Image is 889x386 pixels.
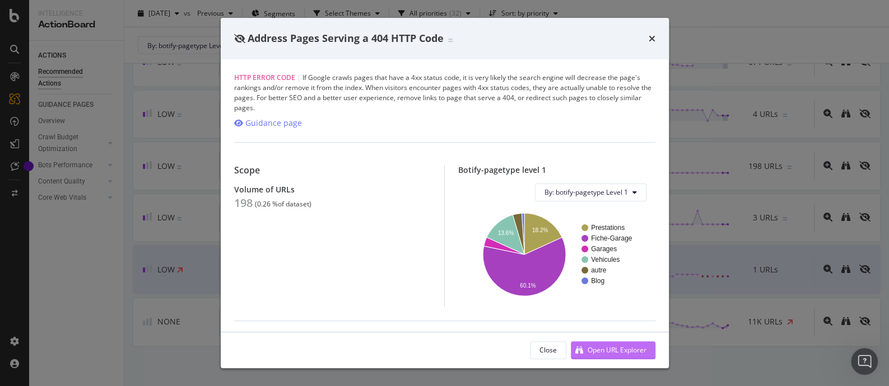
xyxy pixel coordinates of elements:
[234,117,302,129] a: Guidance page
[234,185,431,194] div: Volume of URLs
[591,256,620,263] text: Vehicules
[532,227,548,233] text: 18.2%
[234,34,245,43] div: eye-slash
[588,345,646,355] div: Open URL Explorer
[591,224,625,232] text: Prestations
[234,165,431,176] div: Scope
[591,245,617,253] text: Garages
[255,200,311,208] div: ( 0.26 % of dataset )
[498,230,514,236] text: 13.6%
[649,31,655,46] div: times
[248,31,444,45] span: Address Pages Serving a 404 HTTP Code
[591,277,604,285] text: Blog
[234,73,655,113] div: If Google crawls pages that have a 4xx status code, it is very likely the search engine will decr...
[571,341,655,359] button: Open URL Explorer
[591,234,632,242] text: Fiche-Garage
[520,283,536,289] text: 60.1%
[535,183,646,201] button: By: botify-pagetype Level 1
[851,348,878,375] iframe: Intercom live chat
[539,345,557,355] div: Close
[234,196,253,210] div: 198
[544,187,628,197] span: By: botify-pagetype Level 1
[458,165,655,175] div: Botify-pagetype level 1
[448,39,453,42] img: Equal
[245,117,302,129] div: Guidance page
[530,341,566,359] button: Close
[234,73,295,82] span: HTTP Error Code
[297,73,301,82] span: |
[591,266,607,274] text: autre
[467,210,641,298] svg: A chart.
[221,18,669,368] div: modal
